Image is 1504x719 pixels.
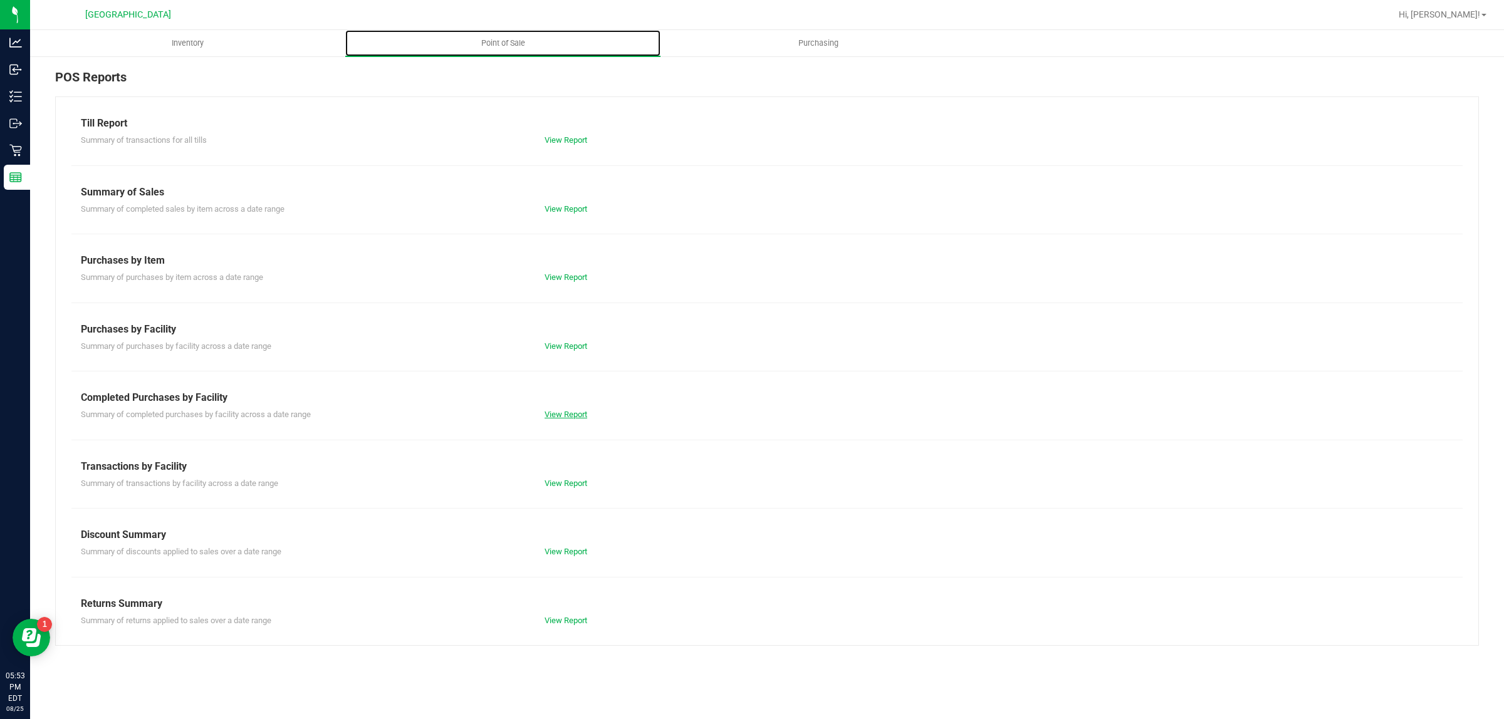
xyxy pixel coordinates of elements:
inline-svg: Inbound [9,63,22,76]
span: Summary of transactions for all tills [81,135,207,145]
p: 08/25 [6,704,24,713]
a: View Report [545,341,587,351]
span: Purchasing [781,38,855,49]
a: View Report [545,204,587,214]
iframe: Resource center [13,619,50,656]
a: View Report [545,547,587,556]
a: View Report [545,616,587,625]
a: Point of Sale [345,30,661,56]
a: Inventory [30,30,345,56]
p: 05:53 PM EDT [6,670,24,704]
inline-svg: Inventory [9,90,22,103]
inline-svg: Reports [9,171,22,184]
a: View Report [545,135,587,145]
span: Summary of discounts applied to sales over a date range [81,547,281,556]
span: Hi, [PERSON_NAME]! [1399,9,1480,19]
div: POS Reports [55,68,1479,96]
iframe: Resource center unread badge [37,617,52,632]
a: Purchasing [661,30,976,56]
a: View Report [545,478,587,488]
div: Discount Summary [81,527,1453,542]
span: Summary of transactions by facility across a date range [81,478,278,488]
span: Summary of purchases by item across a date range [81,272,263,282]
a: View Report [545,272,587,282]
span: Summary of returns applied to sales over a date range [81,616,271,625]
div: Completed Purchases by Facility [81,390,1453,405]
inline-svg: Outbound [9,117,22,130]
span: [GEOGRAPHIC_DATA] [85,9,171,20]
div: Summary of Sales [81,185,1453,200]
div: Till Report [81,116,1453,131]
span: Point of Sale [464,38,542,49]
inline-svg: Analytics [9,36,22,49]
span: Summary of completed sales by item across a date range [81,204,285,214]
span: Summary of purchases by facility across a date range [81,341,271,351]
inline-svg: Retail [9,144,22,157]
div: Returns Summary [81,596,1453,611]
a: View Report [545,410,587,419]
span: Inventory [155,38,221,49]
div: Purchases by Item [81,253,1453,268]
div: Transactions by Facility [81,459,1453,474]
span: Summary of completed purchases by facility across a date range [81,410,311,419]
div: Purchases by Facility [81,322,1453,337]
